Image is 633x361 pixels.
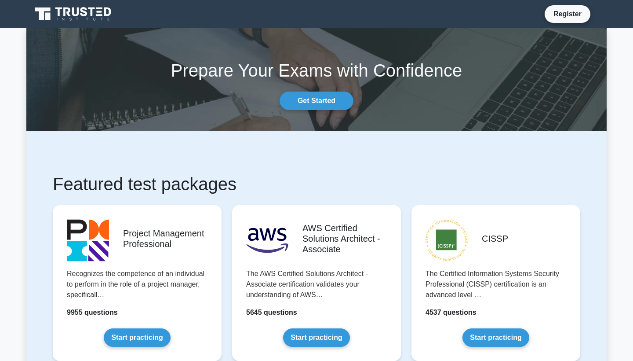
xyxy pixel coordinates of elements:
a: Start practicing [283,328,349,347]
a: Start practicing [104,328,170,347]
a: Get Started [280,92,353,110]
a: Start practicing [462,328,529,347]
h1: Prepare Your Exams with Confidence [26,60,607,81]
a: Register [548,8,587,19]
h1: Featured test packages [53,173,580,195]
